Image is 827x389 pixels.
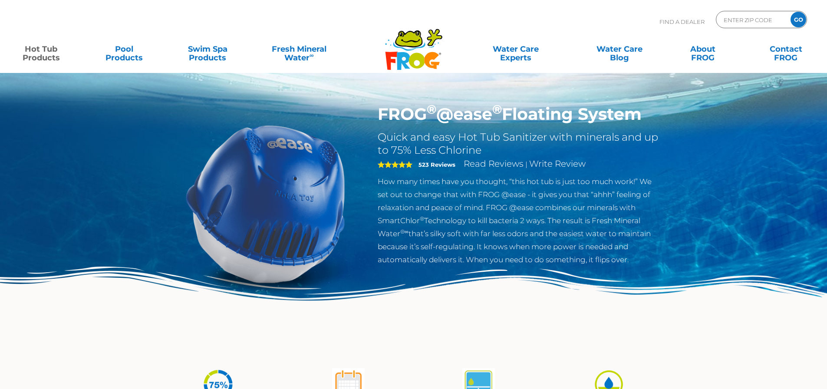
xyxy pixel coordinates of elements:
a: Fresh MineralWater∞ [258,40,339,58]
a: AboutFROG [670,40,735,58]
h2: Quick and easy Hot Tub Sanitizer with minerals and up to 75% Less Chlorine [378,131,661,157]
sup: ® [420,215,424,222]
h1: FROG @ease Floating System [378,104,661,124]
a: PoolProducts [92,40,157,58]
sup: ∞ [310,52,314,59]
p: How many times have you thought, “this hot tub is just too much work!” We set out to change that ... [378,175,661,266]
a: Swim SpaProducts [175,40,240,58]
a: Write Review [529,158,586,169]
a: Hot TubProducts [9,40,73,58]
sup: ® [427,102,436,117]
p: Find A Dealer [659,11,705,33]
img: Frog Products Logo [380,17,447,70]
strong: 523 Reviews [418,161,455,168]
a: Read Reviews [464,158,524,169]
span: 5 [378,161,412,168]
sup: ®∞ [400,228,409,235]
input: GO [791,12,806,27]
a: Water CareBlog [587,40,652,58]
sup: ® [492,102,502,117]
a: ContactFROG [754,40,818,58]
a: Water CareExperts [463,40,568,58]
span: | [525,160,527,168]
img: hot-tub-product-atease-system.png [166,104,365,303]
